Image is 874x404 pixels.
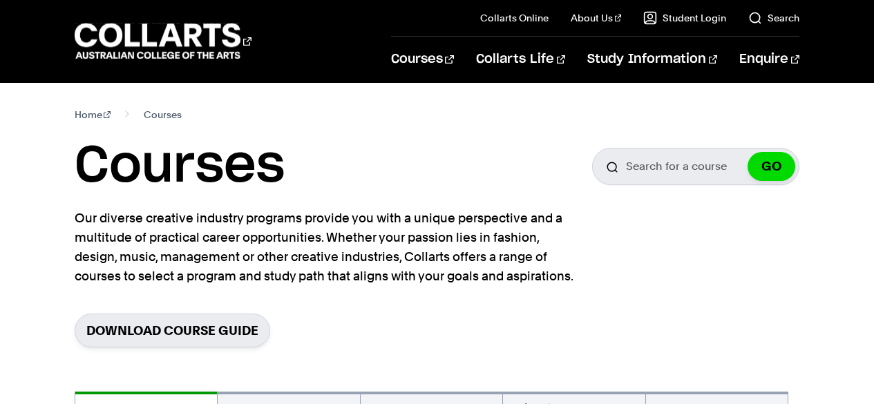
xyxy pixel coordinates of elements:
button: GO [748,152,795,181]
a: Enquire [739,37,799,82]
a: Download Course Guide [75,314,270,347]
a: Student Login [643,11,726,25]
a: Courses [391,37,454,82]
a: Home [75,105,111,124]
div: Go to homepage [75,21,251,61]
p: Our diverse creative industry programs provide you with a unique perspective and a multitude of p... [75,209,579,286]
a: About Us [571,11,622,25]
span: Courses [144,105,182,124]
input: Search for a course [592,148,799,185]
a: Collarts Online [480,11,549,25]
a: Search [748,11,799,25]
h1: Courses [75,135,285,198]
a: Study Information [587,37,717,82]
a: Collarts Life [476,37,565,82]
